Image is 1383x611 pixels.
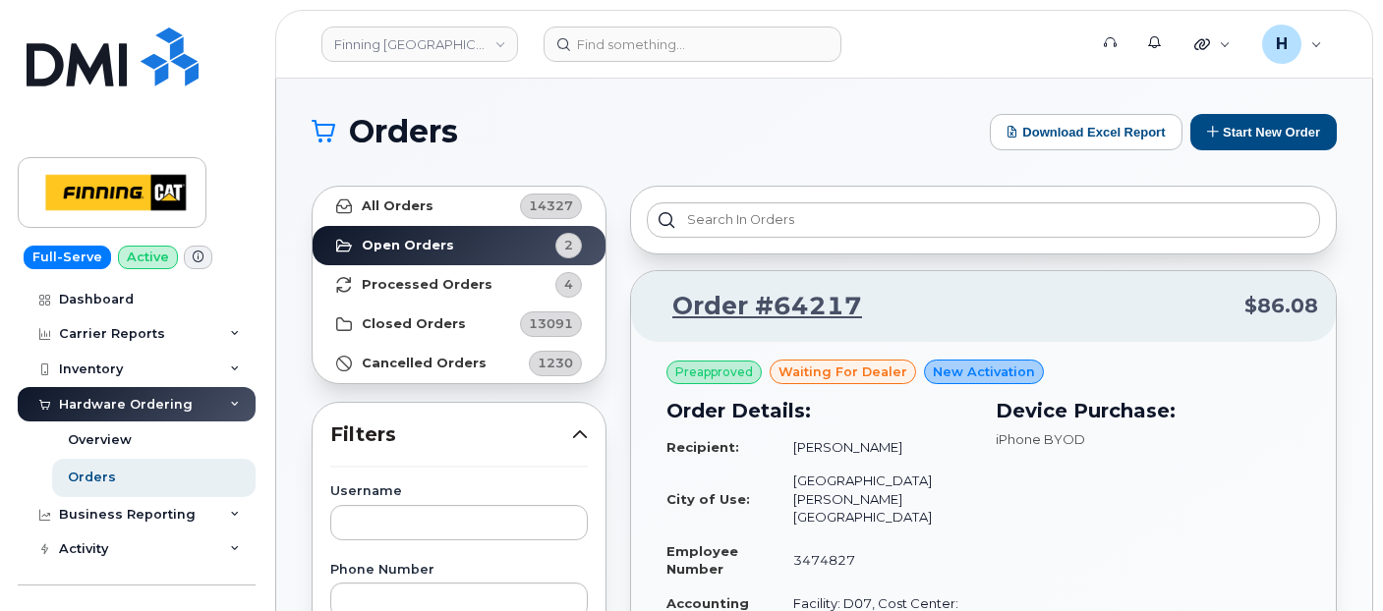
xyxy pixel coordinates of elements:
a: Closed Orders13091 [313,305,605,344]
input: Search in orders [647,202,1320,238]
td: 3474827 [776,534,972,586]
span: Preapproved [675,363,753,381]
button: Start New Order [1190,114,1337,150]
span: waiting for dealer [778,362,907,381]
strong: Processed Orders [362,277,492,293]
strong: All Orders [362,198,433,214]
strong: Recipient: [666,439,739,455]
span: $86.08 [1244,292,1318,320]
a: Cancelled Orders1230 [313,344,605,383]
strong: City of Use: [666,491,750,507]
strong: Open Orders [362,238,454,253]
span: 1230 [538,354,573,372]
span: iPhone BYOD [996,431,1085,447]
span: Orders [349,117,458,146]
label: Phone Number [330,564,588,577]
td: [PERSON_NAME] [776,430,972,465]
h3: Device Purchase: [996,396,1301,425]
span: 13091 [529,314,573,333]
a: Processed Orders4 [313,265,605,305]
span: Filters [330,420,572,449]
label: Username [330,485,588,498]
a: All Orders14327 [313,187,605,226]
a: Open Orders2 [313,226,605,265]
span: 4 [564,275,573,294]
td: [GEOGRAPHIC_DATA][PERSON_NAME][GEOGRAPHIC_DATA] [776,464,972,534]
strong: Employee Number [666,543,738,578]
span: New Activation [933,362,1035,381]
span: 14327 [529,196,573,215]
span: 2 [564,236,573,254]
h3: Order Details: [666,396,972,425]
strong: Closed Orders [362,316,466,332]
button: Download Excel Report [990,114,1182,150]
a: Order #64217 [649,289,862,324]
strong: Cancelled Orders [362,356,487,371]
